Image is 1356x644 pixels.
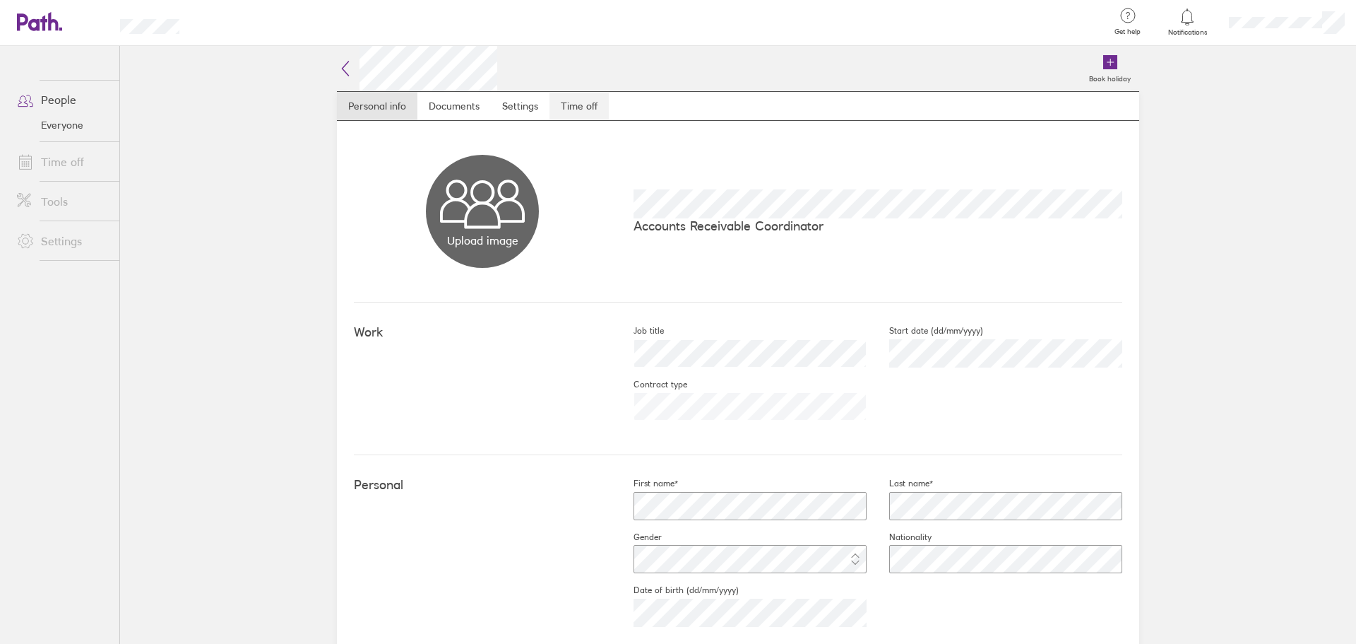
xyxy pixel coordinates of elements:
[6,187,119,216] a: Tools
[6,148,119,176] a: Time off
[354,478,611,493] h4: Personal
[1105,28,1150,36] span: Get help
[611,478,678,489] label: First name*
[6,86,119,114] a: People
[634,218,1122,233] p: Accounts Receivable Coordinator
[354,325,611,340] h4: Work
[1081,71,1139,83] label: Book holiday
[611,532,662,543] label: Gender
[6,114,119,136] a: Everyone
[867,478,933,489] label: Last name*
[1165,28,1211,37] span: Notifications
[6,227,119,255] a: Settings
[1165,7,1211,37] a: Notifications
[867,325,983,336] label: Start date (dd/mm/yyyy)
[549,92,609,120] a: Time off
[611,585,739,596] label: Date of birth (dd/mm/yyyy)
[491,92,549,120] a: Settings
[417,92,491,120] a: Documents
[867,532,932,543] label: Nationality
[611,379,687,390] label: Contract type
[611,325,664,336] label: Job title
[337,92,417,120] a: Personal info
[1081,46,1139,91] a: Book holiday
